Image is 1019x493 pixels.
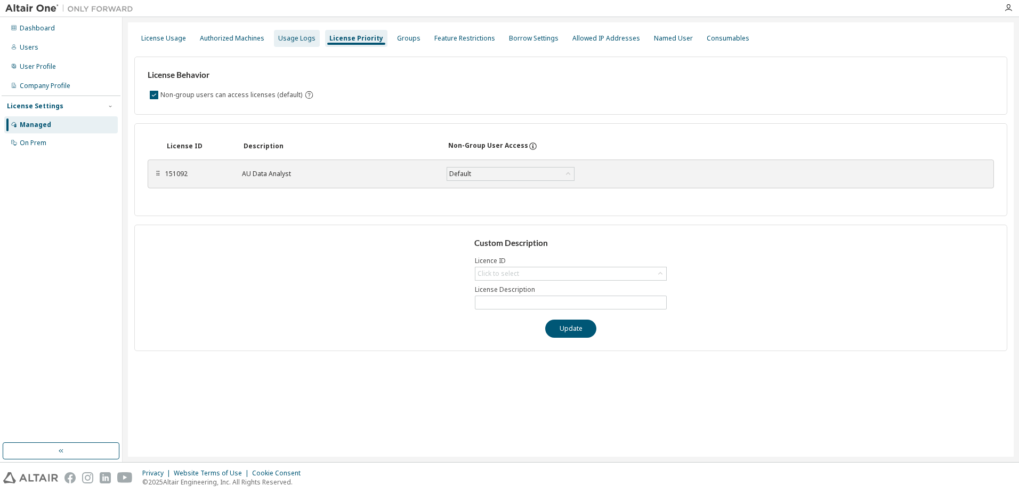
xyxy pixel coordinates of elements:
[474,238,668,249] h3: Custom Description
[64,472,76,483] img: facebook.svg
[475,267,666,280] div: Click to select
[174,469,252,478] div: Website Terms of Use
[165,170,229,178] div: 151092
[100,472,111,483] img: linkedin.svg
[304,90,314,100] svg: By default any user not assigned to any group can access any license. Turn this setting off to di...
[200,34,264,43] div: Authorized Machines
[397,34,420,43] div: Groups
[447,168,574,180] div: Default
[20,24,55,33] div: Dashboard
[20,121,51,129] div: Managed
[545,320,596,338] button: Update
[329,34,383,43] div: License Priority
[142,469,174,478] div: Privacy
[82,472,93,483] img: instagram.svg
[244,142,435,150] div: Description
[141,34,186,43] div: License Usage
[478,269,519,278] div: Click to select
[3,472,58,483] img: altair_logo.svg
[434,34,495,43] div: Feature Restrictions
[160,89,304,101] label: Non-group users can access licenses (default)
[5,3,139,14] img: Altair One
[475,257,667,265] label: Licence ID
[707,34,749,43] div: Consumables
[142,478,307,487] p: © 2025 Altair Engineering, Inc. All Rights Reserved.
[20,139,46,147] div: On Prem
[654,34,693,43] div: Named User
[278,34,316,43] div: Usage Logs
[155,170,161,178] div: ⠿
[7,102,63,110] div: License Settings
[117,472,133,483] img: youtube.svg
[572,34,640,43] div: Allowed IP Addresses
[20,62,56,71] div: User Profile
[252,469,307,478] div: Cookie Consent
[509,34,559,43] div: Borrow Settings
[475,285,667,294] label: License Description
[148,70,312,81] h3: License Behavior
[448,141,528,151] div: Non-Group User Access
[448,168,473,180] div: Default
[167,142,231,150] div: License ID
[242,170,434,178] div: AU Data Analyst
[20,82,70,90] div: Company Profile
[20,43,38,52] div: Users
